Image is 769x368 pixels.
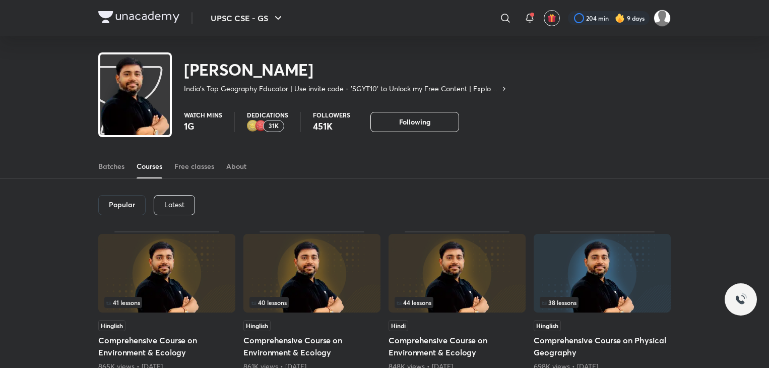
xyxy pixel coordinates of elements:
[184,84,500,94] p: India's Top Geography Educator | Use invite code - 'SGYT10' to Unlock my Free Content | Explore t...
[226,154,246,178] a: About
[389,234,526,313] img: Thumbnail
[98,11,179,26] a: Company Logo
[184,112,222,118] p: Watch mins
[249,297,374,308] div: left
[540,297,665,308] div: infocontainer
[255,120,267,132] img: educator badge1
[370,112,459,132] button: Following
[547,14,556,23] img: avatar
[137,161,162,171] div: Courses
[654,10,671,27] img: SP
[98,334,235,358] h5: Comprehensive Course on Environment & Ecology
[247,112,288,118] p: Dedications
[98,154,124,178] a: Batches
[735,293,747,305] img: ttu
[251,299,287,305] span: 40 lessons
[395,297,520,308] div: infosection
[395,297,520,308] div: left
[174,161,214,171] div: Free classes
[389,320,408,331] span: Hindi
[540,297,665,308] div: infosection
[98,161,124,171] div: Batches
[100,56,170,153] img: class
[164,201,184,209] p: Latest
[243,234,380,313] img: Thumbnail
[542,299,576,305] span: 38 lessons
[98,320,125,331] span: Hinglish
[184,59,508,80] h2: [PERSON_NAME]
[313,120,350,132] p: 451K
[249,297,374,308] div: infosection
[615,13,625,23] img: streak
[104,297,229,308] div: left
[137,154,162,178] a: Courses
[184,120,222,132] p: 1G
[98,11,179,23] img: Company Logo
[104,297,229,308] div: infocontainer
[243,320,271,331] span: Hinglish
[395,297,520,308] div: infocontainer
[109,201,135,209] h6: Popular
[534,320,561,331] span: Hinglish
[243,334,380,358] h5: Comprehensive Course on Environment & Ecology
[313,112,350,118] p: Followers
[540,297,665,308] div: left
[389,334,526,358] h5: Comprehensive Course on Environment & Ecology
[106,299,140,305] span: 41 lessons
[249,297,374,308] div: infocontainer
[104,297,229,308] div: infosection
[534,234,671,313] img: Thumbnail
[269,122,279,130] p: 31K
[98,234,235,313] img: Thumbnail
[174,154,214,178] a: Free classes
[397,299,431,305] span: 44 lessons
[534,334,671,358] h5: Comprehensive Course on Physical Geography
[399,117,430,127] span: Following
[205,8,290,28] button: UPSC CSE - GS
[226,161,246,171] div: About
[544,10,560,26] button: avatar
[247,120,259,132] img: educator badge2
